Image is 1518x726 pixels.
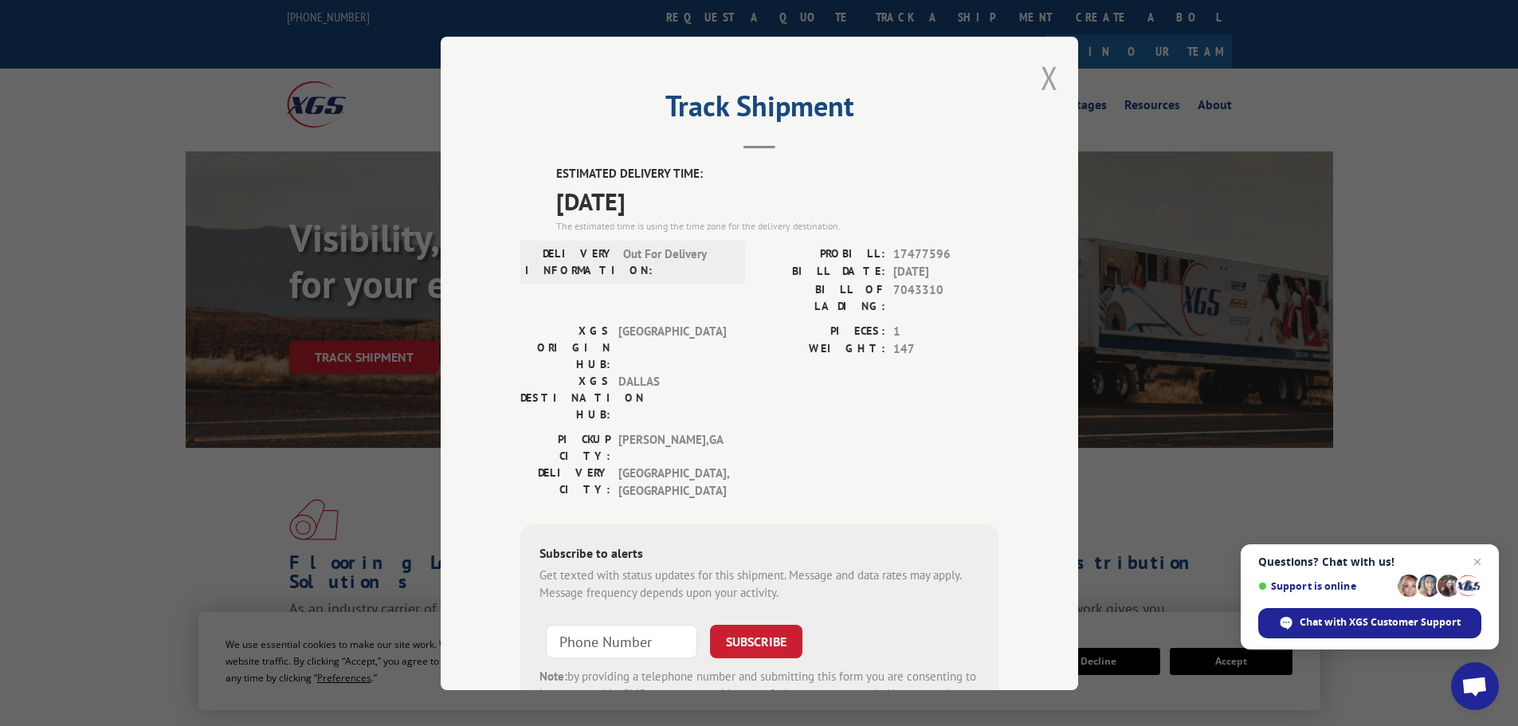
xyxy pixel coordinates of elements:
div: Chat with XGS Customer Support [1258,608,1481,638]
label: DELIVERY INFORMATION: [525,245,615,278]
label: PIECES: [759,322,885,340]
button: SUBSCRIBE [710,624,802,657]
label: XGS ORIGIN HUB: [520,322,610,372]
div: Subscribe to alerts [539,543,979,566]
span: [DATE] [556,182,998,218]
h2: Track Shipment [520,95,998,125]
div: Get texted with status updates for this shipment. Message and data rates may apply. Message frequ... [539,566,979,602]
span: 147 [893,340,998,359]
span: Close chat [1468,552,1487,571]
span: 7043310 [893,281,998,314]
div: by providing a telephone number and submitting this form you are consenting to be contacted by SM... [539,667,979,721]
div: The estimated time is using the time zone for the delivery destination. [556,218,998,233]
label: WEIGHT: [759,340,885,359]
button: Close modal [1041,57,1058,99]
span: Questions? Chat with us! [1258,555,1481,568]
span: [DATE] [893,263,998,281]
span: [PERSON_NAME] , GA [618,430,726,464]
label: BILL DATE: [759,263,885,281]
label: PROBILL: [759,245,885,263]
span: 17477596 [893,245,998,263]
span: Out For Delivery [623,245,731,278]
div: Open chat [1451,662,1499,710]
span: DALLAS [618,372,726,422]
span: [GEOGRAPHIC_DATA] , [GEOGRAPHIC_DATA] [618,464,726,500]
label: ESTIMATED DELIVERY TIME: [556,165,998,183]
label: PICKUP CITY: [520,430,610,464]
span: Chat with XGS Customer Support [1300,615,1461,630]
span: 1 [893,322,998,340]
input: Phone Number [546,624,697,657]
strong: Note: [539,668,567,683]
label: DELIVERY CITY: [520,464,610,500]
label: XGS DESTINATION HUB: [520,372,610,422]
label: BILL OF LADING: [759,281,885,314]
span: Support is online [1258,580,1392,592]
span: [GEOGRAPHIC_DATA] [618,322,726,372]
